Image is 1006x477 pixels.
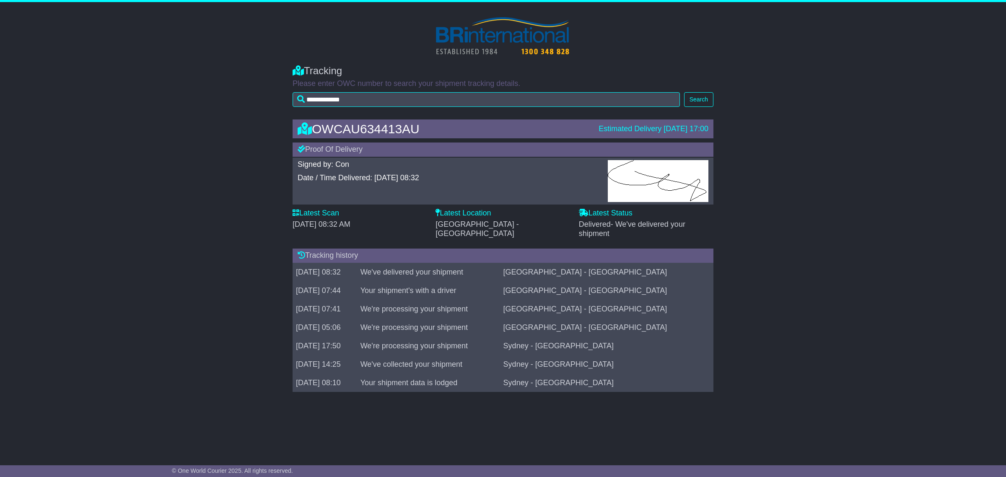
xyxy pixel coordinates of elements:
td: [DATE] 17:50 [293,337,357,355]
div: Tracking history [293,249,713,263]
div: OWCAU634413AU [293,122,594,136]
button: Search [684,92,713,107]
td: [DATE] 07:44 [293,281,357,300]
span: [GEOGRAPHIC_DATA] - [GEOGRAPHIC_DATA] [436,220,519,238]
td: [GEOGRAPHIC_DATA] - [GEOGRAPHIC_DATA] [500,318,713,337]
div: Tracking [293,65,713,77]
label: Latest Status [579,209,633,218]
label: Latest Location [436,209,491,218]
td: We've collected your shipment [357,355,500,373]
td: [DATE] 05:06 [293,318,357,337]
p: Please enter OWC number to search your shipment tracking details. [293,79,713,88]
td: We're processing your shipment [357,337,500,355]
span: - We've delivered your shipment [579,220,685,238]
td: [GEOGRAPHIC_DATA] - [GEOGRAPHIC_DATA] [500,263,713,281]
td: [DATE] 07:41 [293,300,357,318]
td: [DATE] 08:10 [293,373,357,392]
div: Estimated Delivery [DATE] 17:00 [599,124,708,134]
td: We've delivered your shipment [357,263,500,281]
td: Sydney - [GEOGRAPHIC_DATA] [500,337,713,355]
td: Your shipment's with a driver [357,281,500,300]
td: [DATE] 14:25 [293,355,357,373]
td: We're processing your shipment [357,318,500,337]
label: Latest Scan [293,209,339,218]
span: © One World Courier 2025. All rights reserved. [172,467,293,474]
div: Date / Time Delivered: [DATE] 08:32 [298,174,599,183]
td: Sydney - [GEOGRAPHIC_DATA] [500,373,713,392]
td: [GEOGRAPHIC_DATA] - [GEOGRAPHIC_DATA] [500,300,713,318]
img: GetCustomerLogo [434,15,572,57]
span: Delivered [579,220,685,238]
td: Sydney - [GEOGRAPHIC_DATA] [500,355,713,373]
td: Your shipment data is lodged [357,373,500,392]
img: GetPodImagePublic [608,160,708,202]
td: We're processing your shipment [357,300,500,318]
td: [GEOGRAPHIC_DATA] - [GEOGRAPHIC_DATA] [500,281,713,300]
td: [DATE] 08:32 [293,263,357,281]
div: Proof Of Delivery [293,143,713,157]
span: [DATE] 08:32 AM [293,220,350,228]
div: Signed by: Con [298,160,599,169]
